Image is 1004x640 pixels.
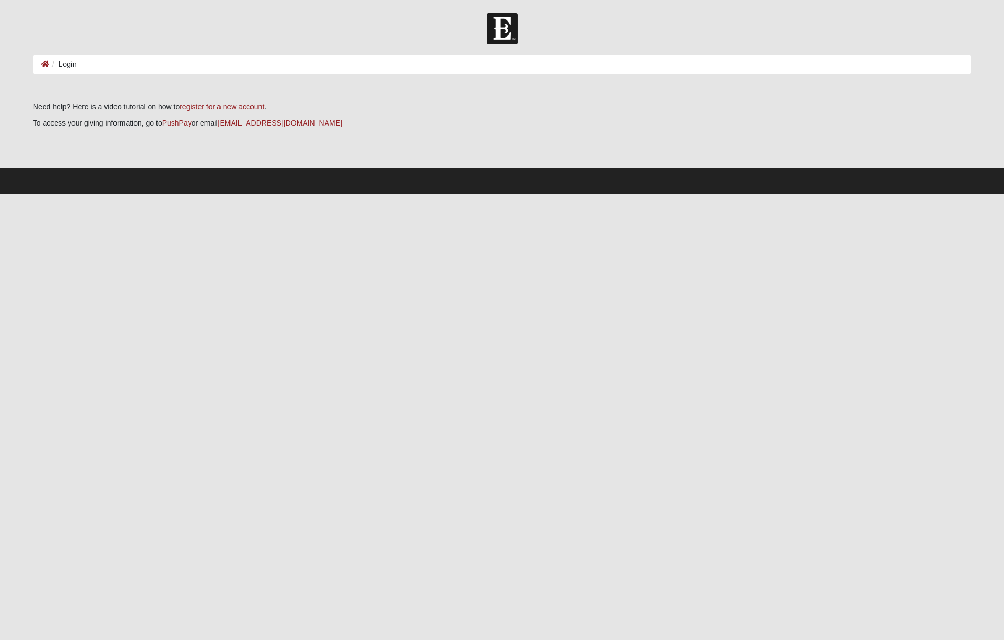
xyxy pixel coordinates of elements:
a: [EMAIL_ADDRESS][DOMAIN_NAME] [218,119,342,127]
a: PushPay [162,119,192,127]
a: register for a new account [180,102,264,111]
p: To access your giving information, go to or email [33,118,971,129]
img: Church of Eleven22 Logo [487,13,518,44]
p: Need help? Here is a video tutorial on how to . [33,101,971,112]
li: Login [49,59,77,70]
